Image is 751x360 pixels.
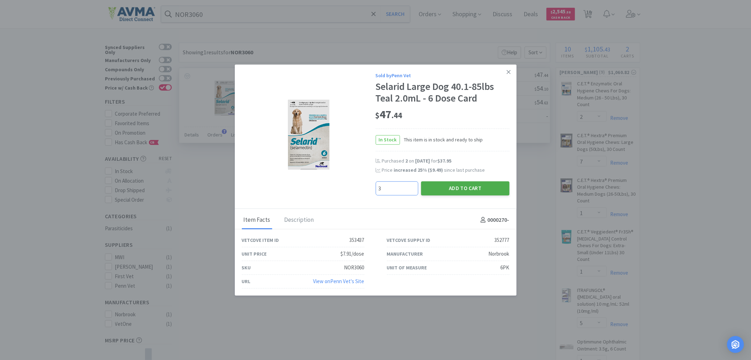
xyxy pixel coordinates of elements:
div: $7.91/dose [341,250,364,258]
div: Description [283,212,316,229]
span: In Stock [376,135,400,144]
span: . 44 [392,110,402,120]
div: Price since last purchase [382,166,509,174]
div: Selarid Large Dog 40.1-85lbs Teal 2.0mL - 6 Dose Card [376,81,509,104]
span: $37.95 [438,158,452,164]
span: 2 [406,158,408,164]
span: $ [376,110,380,120]
img: f4424422318d46118ca695b6cda2ac36_352777.png [263,89,355,180]
a: View onPenn Vet's Site [313,278,364,285]
div: 352777 [495,236,509,244]
div: Unit of Measure [387,264,427,271]
div: Item Facts [242,212,272,229]
div: Sold by Penn Vet [376,72,509,79]
div: Vetcove Item ID [242,236,279,244]
div: URL [242,277,251,285]
div: Manufacturer [387,250,423,258]
div: NOR3060 [344,263,364,272]
span: increased 25 % ( ) [394,167,443,173]
div: Vetcove Supply ID [387,236,431,244]
div: Norbrook [489,250,509,258]
span: 47 [376,107,402,121]
span: $9.49 [430,167,442,173]
div: 6PK [501,263,509,272]
input: Qty [376,182,418,195]
div: 353437 [350,236,364,244]
span: This item is in stock and ready to ship [400,136,483,144]
div: Purchased on for [382,158,509,165]
h4: 0000270 - [478,216,509,225]
span: [DATE] [415,158,430,164]
button: Add to Cart [421,181,509,195]
div: SKU [242,264,251,271]
div: Unit Price [242,250,267,258]
div: Open Intercom Messenger [727,336,744,353]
